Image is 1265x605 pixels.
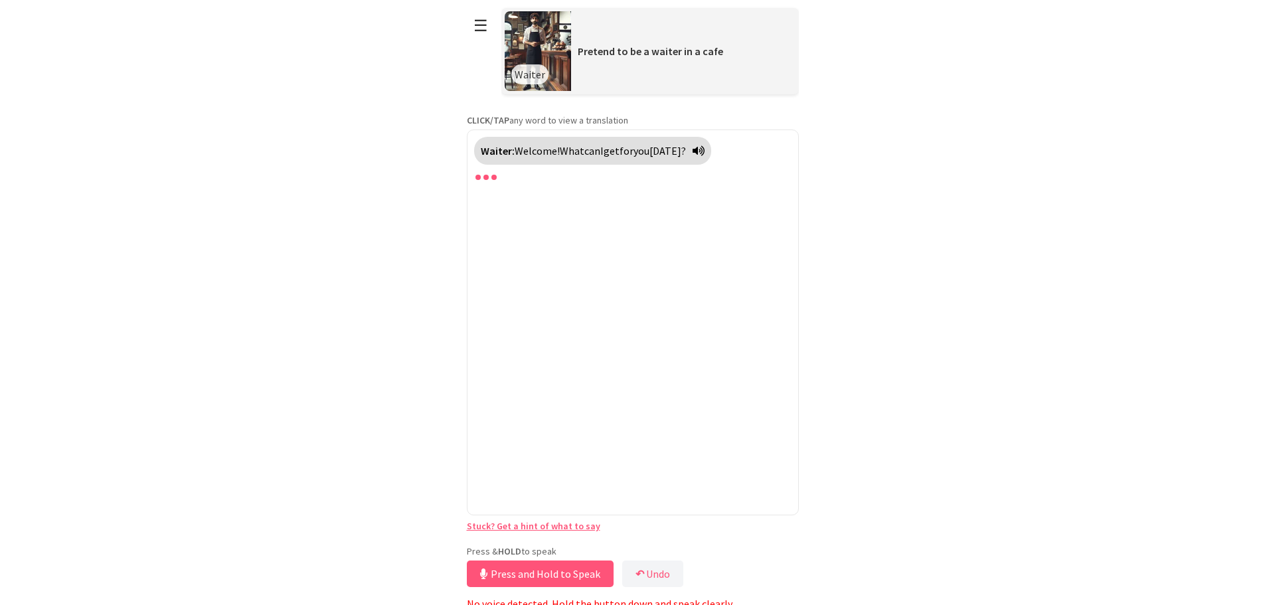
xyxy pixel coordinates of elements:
[649,144,686,157] span: [DATE]?
[622,561,683,587] button: ↶Undo
[633,144,649,157] span: you
[515,68,545,81] span: Waiter
[467,9,495,43] button: ☰
[584,144,600,157] span: can
[635,567,644,580] b: ↶
[474,137,711,165] div: Click to translate
[560,144,584,157] span: What
[481,144,515,157] strong: Waiter:
[467,114,509,126] strong: CLICK/TAP
[515,144,560,157] span: Welcome!
[467,520,600,532] a: Stuck? Get a hint of what to say
[467,561,614,587] button: Press and Hold to Speak
[467,545,799,557] p: Press & to speak
[498,545,521,557] strong: HOLD
[467,114,799,126] p: any word to view a translation
[620,144,633,157] span: for
[505,11,571,91] img: Scenario Image
[578,44,723,58] span: Pretend to be a waiter in a cafe
[600,144,604,157] span: I
[604,144,620,157] span: get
